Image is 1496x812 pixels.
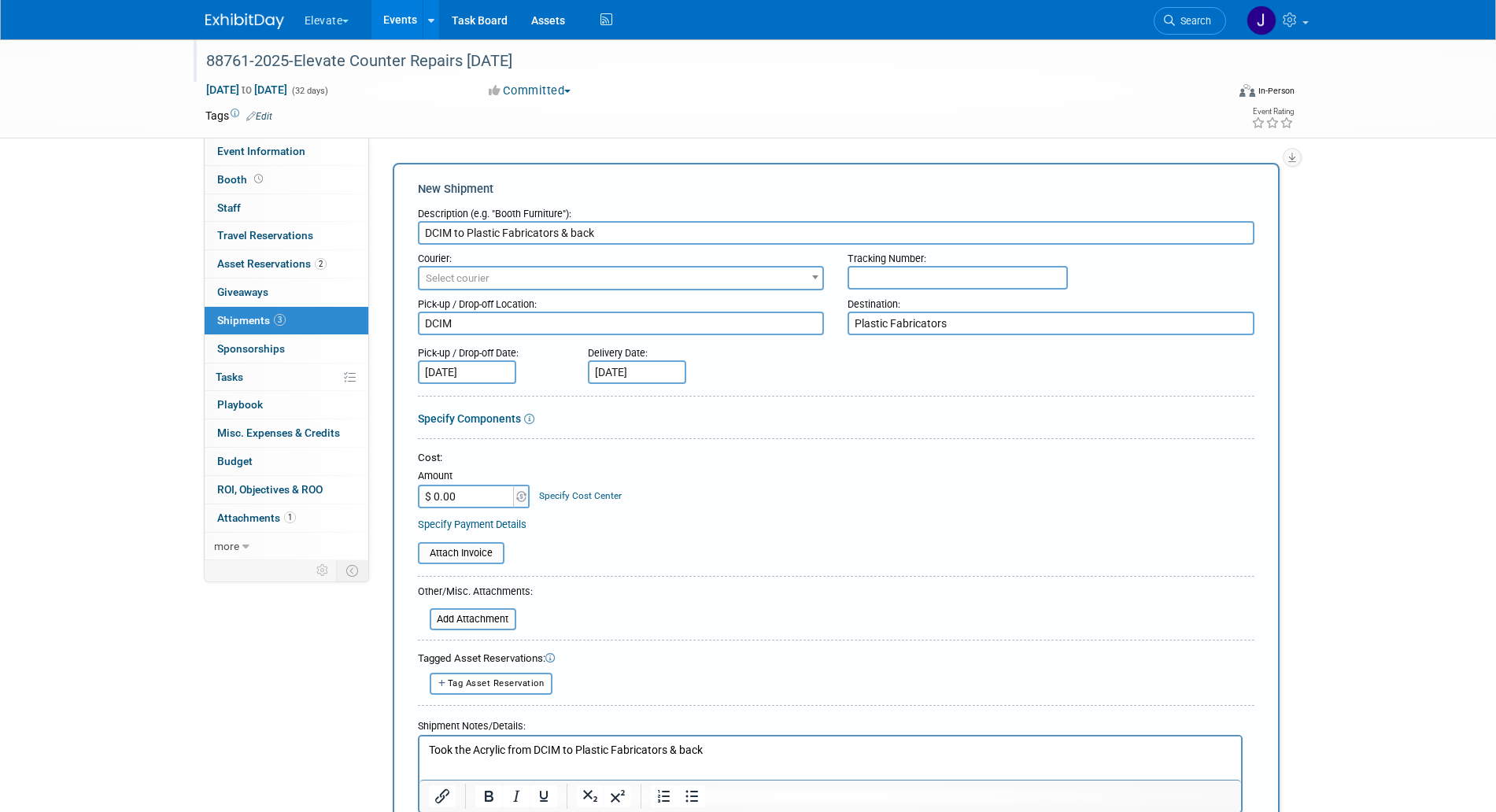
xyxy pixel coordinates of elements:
[251,173,266,185] span: Booth not reserved yet
[217,342,285,355] span: Sponsorships
[205,504,368,532] a: Attachments1
[418,585,533,603] div: Other/Misc. Attachments:
[274,314,286,326] span: 3
[1239,84,1255,97] img: Format-Inperson.png
[1133,82,1295,105] div: Event Format
[336,560,368,581] td: Toggle Event Tabs
[1258,85,1295,97] div: In-Person
[418,412,521,425] a: Specify Components
[418,200,1254,221] div: Description (e.g. "Booth Furniture"):
[577,785,604,807] button: Subscript
[503,785,530,807] button: Italic
[239,83,254,96] span: to
[205,419,368,447] a: Misc. Expenses & Credits
[418,712,1243,735] div: Shipment Notes/Details:
[205,476,368,504] a: ROI, Objectives & ROO
[217,314,286,327] span: Shipments
[418,245,825,266] div: Courier:
[848,245,1254,266] div: Tracking Number:
[290,86,328,96] span: (32 days)
[217,286,268,298] span: Giveaways
[201,47,1202,76] div: 88761-2025-Elevate Counter Repairs [DATE]
[205,391,368,419] a: Playbook
[315,258,327,270] span: 2
[418,339,564,360] div: Pick-up / Drop-off Date:
[217,229,313,242] span: Travel Reservations
[448,678,545,688] span: Tag Asset Reservation
[205,364,368,391] a: Tasks
[217,426,340,439] span: Misc. Expenses & Credits
[217,483,323,496] span: ROI, Objectives & ROO
[418,469,532,485] div: Amount
[475,785,502,807] button: Bold
[1175,15,1211,27] span: Search
[678,785,705,807] button: Bullet list
[588,339,779,360] div: Delivery Date:
[205,533,368,560] a: more
[1247,6,1276,35] img: Justin Newborn
[418,651,1254,666] div: Tagged Asset Reservations:
[426,272,489,284] span: Select courier
[539,490,622,501] a: Specify Cost Center
[216,371,243,383] span: Tasks
[217,201,241,214] span: Staff
[418,290,825,312] div: Pick-up / Drop-off Location:
[217,455,253,467] span: Budget
[217,511,296,524] span: Attachments
[419,736,1241,780] iframe: Rich Text Area
[205,222,368,249] a: Travel Reservations
[848,290,1254,312] div: Destination:
[205,83,288,97] span: [DATE] [DATE]
[205,138,368,165] a: Event Information
[604,785,631,807] button: Superscript
[309,560,337,581] td: Personalize Event Tab Strip
[1154,7,1226,35] a: Search
[284,511,296,523] span: 1
[418,519,526,530] a: Specify Payment Details
[205,166,368,194] a: Booth
[217,145,305,157] span: Event Information
[205,250,368,278] a: Asset Reservations2
[246,111,272,122] a: Edit
[205,13,284,29] img: ExhibitDay
[205,108,272,124] td: Tags
[217,398,263,411] span: Playbook
[217,257,327,270] span: Asset Reservations
[205,279,368,306] a: Giveaways
[205,194,368,222] a: Staff
[418,181,1254,197] div: New Shipment
[1251,108,1294,116] div: Event Rating
[214,540,239,552] span: more
[651,785,678,807] button: Numbered list
[430,673,553,694] button: Tag Asset Reservation
[483,83,577,99] button: Committed
[217,173,266,186] span: Booth
[418,451,1254,466] div: Cost:
[530,785,557,807] button: Underline
[205,335,368,363] a: Sponsorships
[429,785,456,807] button: Insert/edit link
[205,307,368,334] a: Shipments3
[205,448,368,475] a: Budget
